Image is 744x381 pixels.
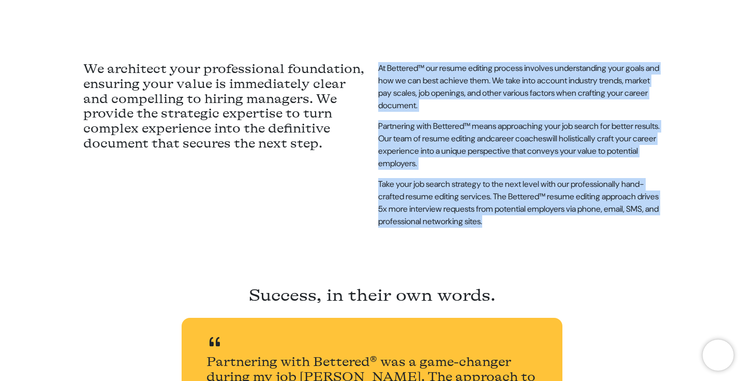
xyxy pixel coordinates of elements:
[490,102,546,113] a: career coaches
[83,31,366,121] h4: We architect your professional foundation, ensuring your value is immediately clear and compellin...
[703,340,734,371] iframe: Brevo live chat
[378,147,661,197] p: Take your job search strategy to the next level with our professionally hand-crafted resume editi...
[182,272,562,300] h2: Success, in their own words.
[378,31,661,81] p: At Bettered™ our resume editing process involves understanding your goals and how we can best ach...
[378,89,661,139] p: Partnering with Bettered™ means approaching your job search for better results. Our team of resum...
